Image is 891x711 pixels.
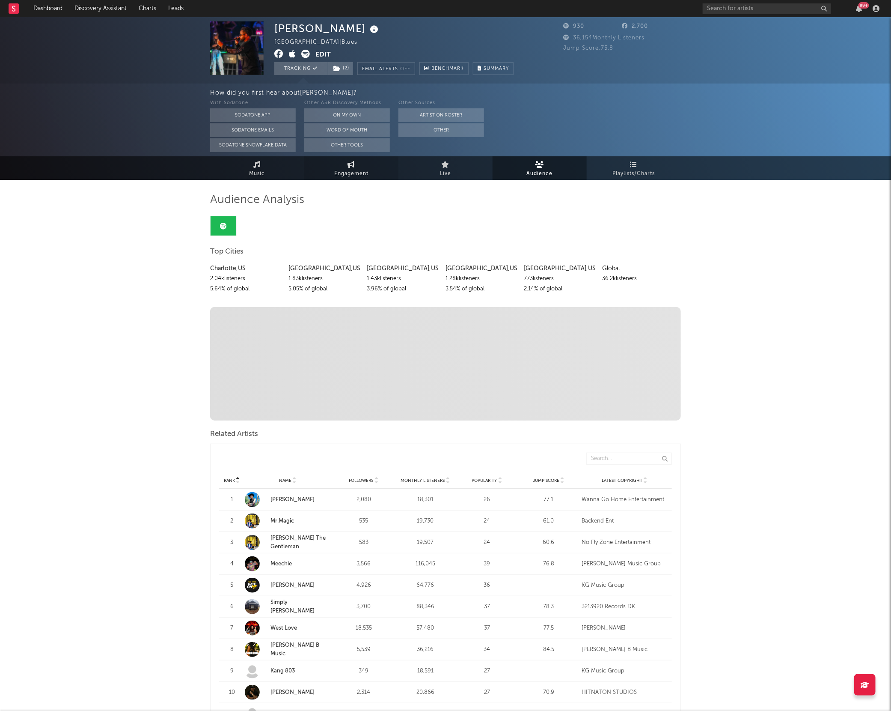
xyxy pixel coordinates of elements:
[458,496,516,504] div: 26
[458,645,516,654] div: 34
[524,284,596,294] div: 2.14 % of global
[270,583,315,588] a: [PERSON_NAME]
[703,3,831,14] input: Search for artists
[357,62,415,75] button: Email AlertsOff
[367,263,439,274] div: [GEOGRAPHIC_DATA] , US
[223,624,241,633] div: 7
[223,645,241,654] div: 8
[210,138,296,152] button: Sodatone Snowflake Data
[288,274,360,284] div: 1.83k listeners
[613,169,655,179] span: Playlists/Charts
[587,156,681,180] a: Playlists/Charts
[582,560,668,568] div: [PERSON_NAME] Music Group
[856,5,862,12] button: 99+
[586,453,672,465] input: Search...
[397,624,454,633] div: 57,480
[210,429,258,439] span: Related Artists
[328,62,353,75] span: ( 2 )
[602,478,642,483] span: Latest Copyright
[458,560,516,568] div: 39
[431,64,464,74] span: Benchmark
[279,478,291,483] span: Name
[400,67,410,72] em: Off
[245,621,331,636] a: West Love
[397,496,454,504] div: 18,301
[270,690,315,695] a: [PERSON_NAME]
[397,560,454,568] div: 116,045
[458,517,516,526] div: 24
[398,156,493,180] a: Live
[223,688,241,697] div: 10
[349,478,374,483] span: Followers
[288,284,360,294] div: 5.05 % of global
[245,492,331,507] a: [PERSON_NAME]
[582,603,668,611] div: 3213920 Records DK
[622,24,648,29] span: 2,700
[582,645,668,654] div: [PERSON_NAME] B Music
[210,156,304,180] a: Music
[458,624,516,633] div: 37
[270,668,295,674] a: Kang 803
[398,98,484,108] div: Other Sources
[210,108,296,122] button: Sodatone App
[397,581,454,590] div: 64,776
[563,24,584,29] span: 930
[270,642,319,657] a: [PERSON_NAME] B Music
[398,108,484,122] button: Artist on Roster
[270,625,297,631] a: West Love
[315,50,331,60] button: Edit
[524,263,596,274] div: [GEOGRAPHIC_DATA] , US
[520,688,577,697] div: 70.9
[245,534,331,551] a: [PERSON_NAME] The Gentleman
[520,560,577,568] div: 76.8
[458,538,516,547] div: 24
[245,514,331,529] a: Mr.Magic
[563,35,644,41] span: 36,154 Monthly Listeners
[270,497,315,502] a: [PERSON_NAME]
[210,247,244,257] span: Top Cities
[397,645,454,654] div: 36,216
[245,578,331,593] a: [PERSON_NAME]
[440,169,451,179] span: Live
[603,274,674,284] div: 36.2k listeners
[335,496,392,504] div: 2,080
[445,263,517,274] div: [GEOGRAPHIC_DATA] , US
[245,598,331,615] a: Simply [PERSON_NAME]
[210,88,891,98] div: How did you first hear about [PERSON_NAME] ?
[335,624,392,633] div: 18,535
[582,667,668,675] div: KG Music Group
[367,284,439,294] div: 3.96 % of global
[419,62,469,75] a: Benchmark
[484,66,509,71] span: Summary
[335,517,392,526] div: 535
[304,108,390,122] button: On My Own
[223,667,241,675] div: 9
[224,478,235,483] span: Rank
[520,645,577,654] div: 84.5
[563,45,613,51] span: Jump Score: 75.8
[401,478,445,483] span: Monthly Listeners
[458,667,516,675] div: 27
[245,663,331,678] a: Kang 803
[520,624,577,633] div: 77.5
[223,560,241,568] div: 4
[445,284,517,294] div: 3.54 % of global
[397,688,454,697] div: 20,866
[210,98,296,108] div: With Sodatone
[458,581,516,590] div: 36
[397,603,454,611] div: 88,346
[582,496,668,504] div: Wanna Go Home Entertainment
[270,561,292,567] a: Meechie
[304,98,390,108] div: Other A&R Discovery Methods
[582,624,668,633] div: [PERSON_NAME]
[270,600,315,614] a: Simply [PERSON_NAME]
[223,581,241,590] div: 5
[527,169,553,179] span: Audience
[458,688,516,697] div: 27
[335,560,392,568] div: 3,566
[245,685,331,700] a: [PERSON_NAME]
[223,538,241,547] div: 3
[858,2,869,9] div: 99 +
[210,195,304,205] span: Audience Analysis
[304,123,390,137] button: Word Of Mouth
